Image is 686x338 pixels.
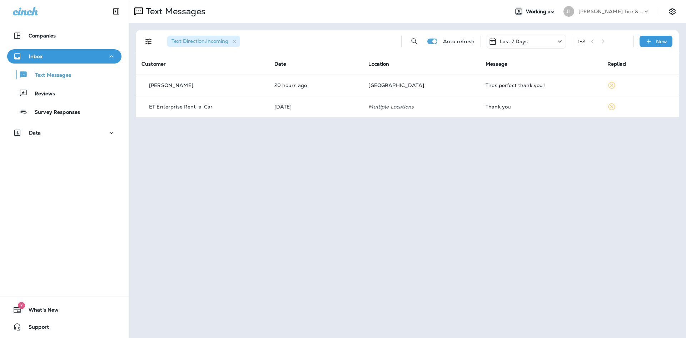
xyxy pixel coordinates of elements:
span: Replied [607,61,626,67]
button: Collapse Sidebar [106,4,126,19]
span: What's New [21,307,59,316]
p: Text Messages [143,6,205,17]
button: Data [7,126,121,140]
span: 7 [18,302,25,309]
p: Inbox [29,54,43,59]
div: 1 - 2 [578,39,585,44]
p: Text Messages [28,72,71,79]
button: Companies [7,29,121,43]
p: New [656,39,667,44]
p: [PERSON_NAME] Tire & Auto [578,9,643,14]
button: Settings [666,5,679,18]
p: Multiple Locations [368,104,474,110]
p: Data [29,130,41,136]
span: Customer [141,61,166,67]
span: Support [21,324,49,333]
button: Search Messages [407,34,422,49]
span: Working as: [526,9,556,15]
p: Last 7 Days [500,39,528,44]
button: Text Messages [7,67,121,82]
div: JT [563,6,574,17]
button: Reviews [7,86,121,101]
p: Auto refresh [443,39,475,44]
p: [PERSON_NAME] [149,82,193,88]
p: Companies [29,33,56,39]
button: Inbox [7,49,121,64]
span: [GEOGRAPHIC_DATA] [368,82,424,89]
span: Text Direction : Incoming [171,38,228,44]
p: Sep 12, 2025 03:37 PM [274,104,357,110]
p: Sep 16, 2025 05:01 PM [274,82,357,88]
span: Date [274,61,287,67]
button: Filters [141,34,156,49]
span: Location [368,61,389,67]
span: Message [486,61,507,67]
div: Tires perfect thank you ! [486,82,596,88]
div: Text Direction:Incoming [167,36,240,47]
button: Support [7,320,121,334]
p: Reviews [28,91,55,97]
div: Thank you [486,104,596,110]
button: Survey Responses [7,104,121,119]
p: ET Enterprise Rent-a-Car [149,104,213,110]
button: 7What's New [7,303,121,317]
p: Survey Responses [28,109,80,116]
